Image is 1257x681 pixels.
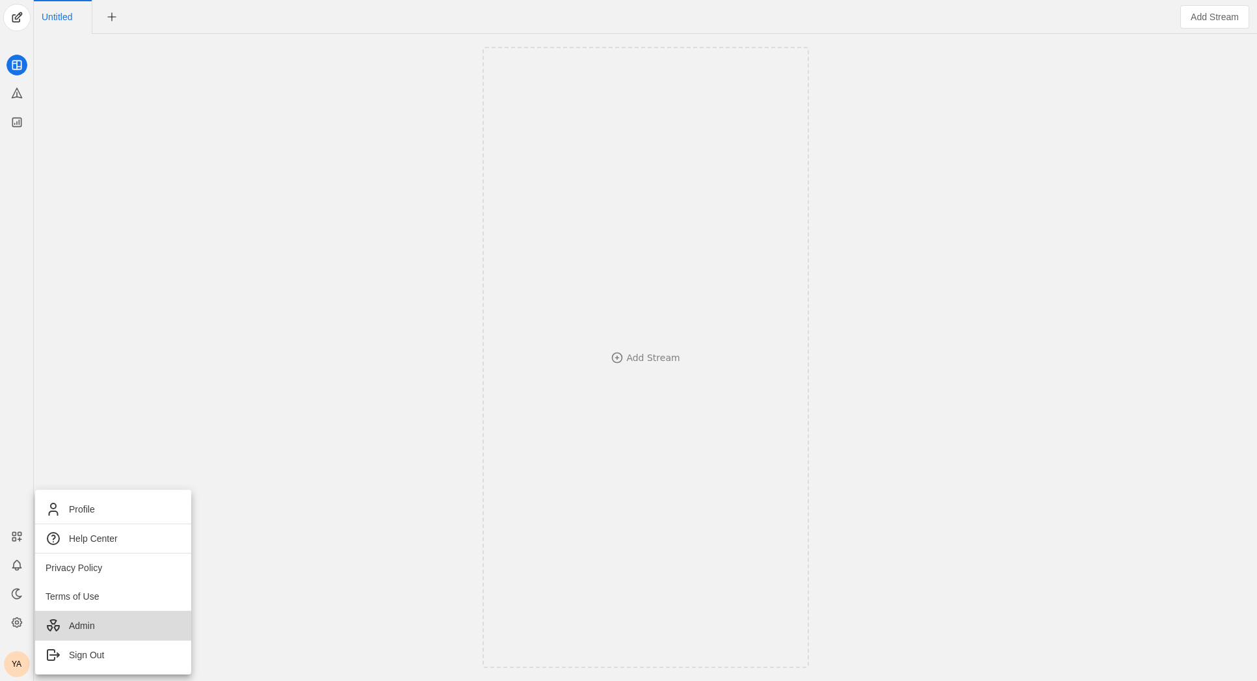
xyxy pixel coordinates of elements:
[69,648,104,661] span: Sign Out
[46,561,181,574] span: Privacy Policy
[69,503,95,516] span: Profile
[69,619,95,632] span: Admin
[46,590,181,603] span: Terms of Use
[69,532,118,545] span: Help Center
